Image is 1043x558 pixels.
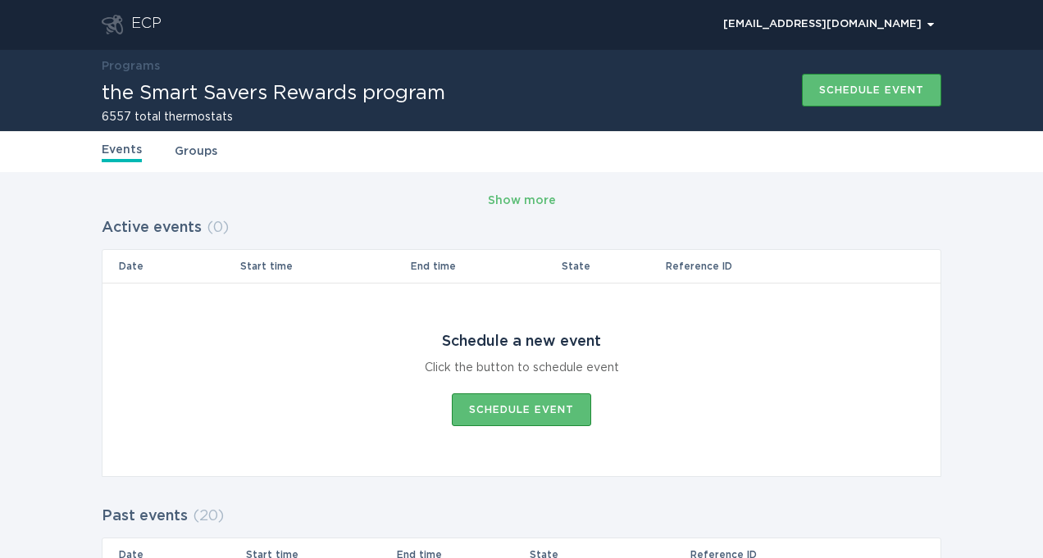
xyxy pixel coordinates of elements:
th: Date [102,250,239,283]
span: ( 20 ) [193,509,224,524]
div: ECP [131,15,162,34]
div: Schedule a new event [442,333,601,351]
div: Show more [488,192,556,210]
th: Reference ID [665,250,875,283]
button: Go to dashboard [102,15,123,34]
button: Schedule event [802,74,941,107]
h2: Active events [102,213,202,243]
a: Events [102,141,142,162]
button: Open user account details [716,12,941,37]
h2: 6557 total thermostats [102,111,445,123]
span: ( 0 ) [207,220,229,235]
div: [EMAIL_ADDRESS][DOMAIN_NAME] [723,20,934,29]
button: Show more [488,188,556,213]
th: End time [410,250,560,283]
a: Groups [175,143,217,161]
th: State [561,250,666,283]
a: Programs [102,61,160,72]
h1: the Smart Savers Rewards program [102,84,445,103]
div: Schedule event [469,405,574,415]
th: Start time [239,250,410,283]
button: Schedule event [452,393,591,426]
div: Popover menu [716,12,941,37]
h2: Past events [102,501,188,531]
div: Click the button to schedule event [425,359,619,377]
tr: Table Headers [102,250,941,283]
div: Schedule event [819,85,924,95]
